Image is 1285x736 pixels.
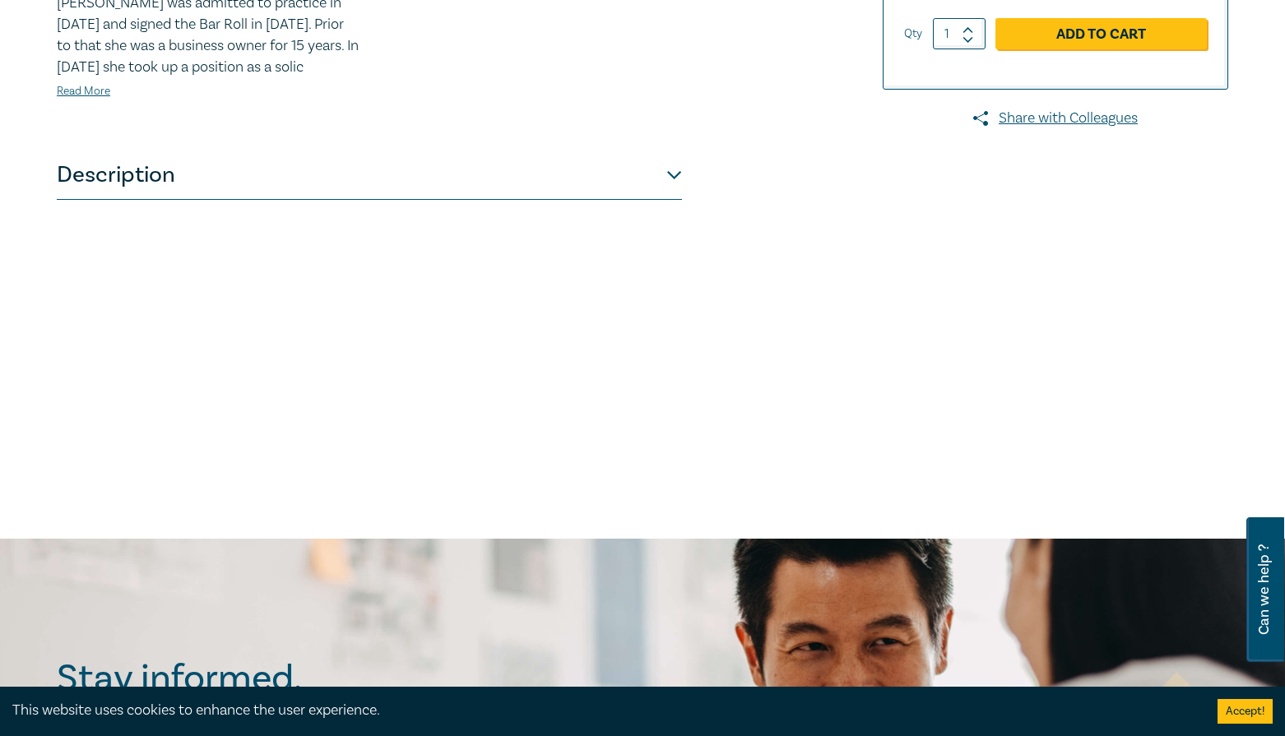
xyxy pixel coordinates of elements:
div: This website uses cookies to enhance the user experience. [12,700,1193,721]
input: 1 [933,18,986,49]
button: Accept cookies [1218,699,1273,724]
a: Share with Colleagues [883,108,1228,129]
label: Qty [904,25,922,43]
h2: Stay informed. [57,657,445,700]
a: Read More [57,84,110,99]
button: Description [57,150,682,200]
span: Can we help ? [1256,527,1272,652]
a: Add to Cart [995,18,1207,49]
